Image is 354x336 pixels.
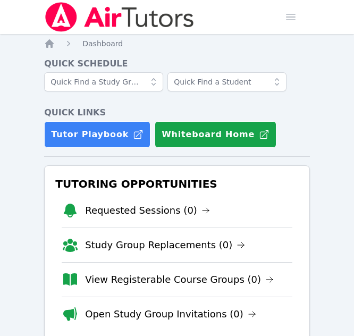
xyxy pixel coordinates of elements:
[155,121,276,148] button: Whiteboard Home
[85,272,274,287] a: View Registerable Course Groups (0)
[167,72,286,91] input: Quick Find a Student
[85,238,245,253] a: Study Group Replacements (0)
[44,121,150,148] a: Tutor Playbook
[44,72,163,91] input: Quick Find a Study Group
[85,307,256,322] a: Open Study Group Invitations (0)
[44,2,195,32] img: Air Tutors
[44,38,310,49] nav: Breadcrumb
[53,174,301,194] h3: Tutoring Opportunities
[85,203,210,218] a: Requested Sessions (0)
[44,57,310,70] h4: Quick Schedule
[82,38,123,49] a: Dashboard
[44,106,310,119] h4: Quick Links
[82,39,123,48] span: Dashboard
